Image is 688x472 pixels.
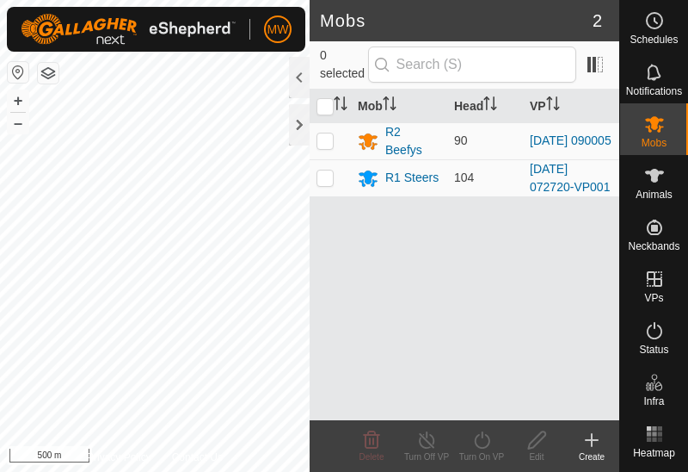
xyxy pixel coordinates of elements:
[385,123,440,159] div: R2 Beefys
[385,169,439,187] div: R1 Steers
[21,14,236,45] img: Gallagher Logo
[38,63,58,84] button: Map Layers
[454,450,509,463] div: Turn On VP
[8,62,28,83] button: Reset Map
[546,99,560,113] p-sorticon: Activate to sort
[368,47,576,83] input: Search (S)
[639,345,668,355] span: Status
[320,47,368,83] span: 0 selected
[530,134,611,147] a: [DATE] 090005
[87,450,151,465] a: Privacy Policy
[593,8,602,34] span: 2
[351,90,447,123] th: Mob
[564,450,619,463] div: Create
[509,450,564,463] div: Edit
[454,134,468,147] span: 90
[644,293,663,303] span: VPs
[447,90,523,123] th: Head
[334,99,347,113] p-sorticon: Activate to sort
[172,450,223,465] a: Contact Us
[530,162,610,194] a: [DATE] 072720-VP001
[483,99,497,113] p-sorticon: Activate to sort
[636,189,673,200] span: Animals
[399,450,454,463] div: Turn Off VP
[643,396,664,407] span: Infra
[320,10,593,31] h2: Mobs
[642,138,666,148] span: Mobs
[628,241,679,252] span: Neckbands
[633,448,675,458] span: Heatmap
[626,86,682,96] span: Notifications
[267,21,289,39] span: MW
[8,90,28,111] button: +
[523,90,619,123] th: VP
[454,171,474,184] span: 104
[359,452,384,462] span: Delete
[8,113,28,134] button: –
[383,99,396,113] p-sorticon: Activate to sort
[630,34,678,45] span: Schedules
